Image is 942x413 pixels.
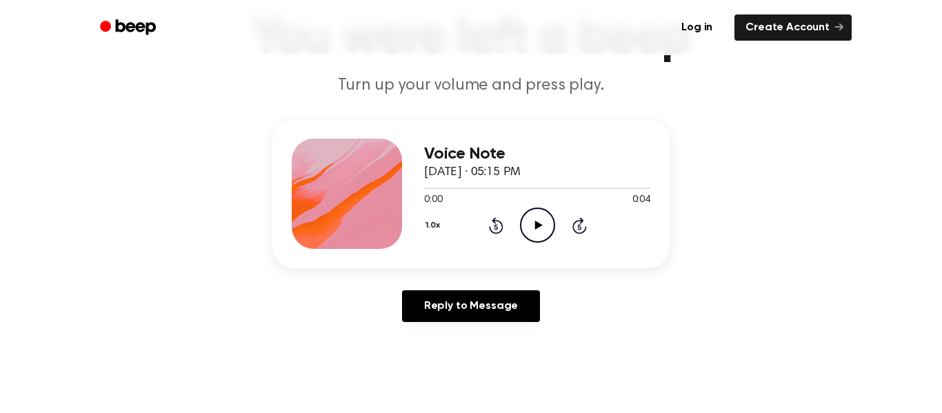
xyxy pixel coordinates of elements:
[402,290,540,322] a: Reply to Message
[668,12,726,43] a: Log in
[90,14,168,41] a: Beep
[632,193,650,208] span: 0:04
[424,166,521,179] span: [DATE] · 05:15 PM
[424,145,650,163] h3: Voice Note
[734,14,852,41] a: Create Account
[424,193,442,208] span: 0:00
[424,214,445,237] button: 1.0x
[206,74,736,97] p: Turn up your volume and press play.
